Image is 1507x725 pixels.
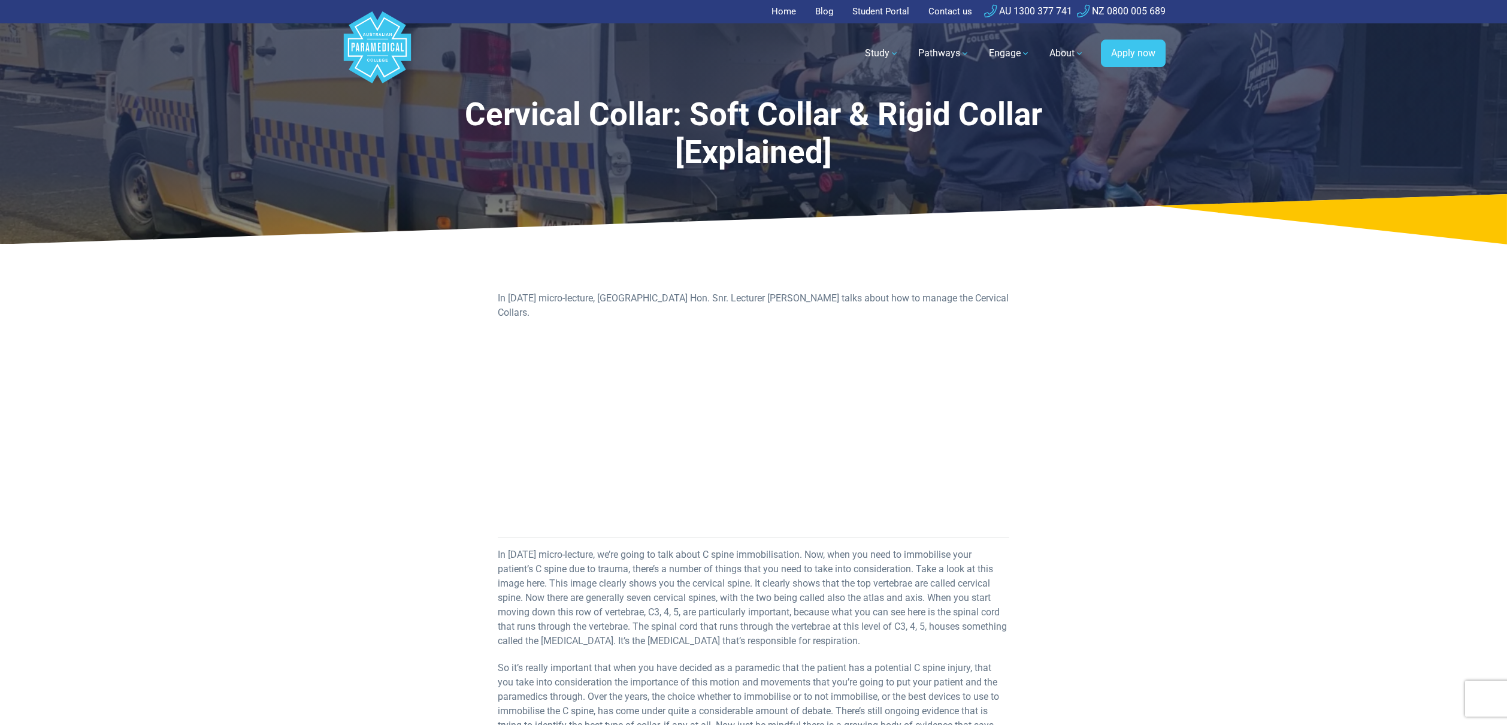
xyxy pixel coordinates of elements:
[982,37,1037,70] a: Engage
[444,96,1063,172] h1: Cervical Collar: Soft Collar & Rigid Collar [Explained]
[498,291,1009,320] p: In [DATE] micro-lecture, [GEOGRAPHIC_DATA] Hon. Snr. Lecturer [PERSON_NAME] talks about how to ma...
[1101,40,1166,67] a: Apply now
[858,37,906,70] a: Study
[1042,37,1091,70] a: About
[984,5,1072,17] a: AU 1300 377 741
[1077,5,1166,17] a: NZ 0800 005 689
[498,548,1009,648] p: In [DATE] micro-lecture, we’re going to talk about C spine immobilisation. Now, when you need to ...
[911,37,977,70] a: Pathways
[341,23,413,84] a: Australian Paramedical College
